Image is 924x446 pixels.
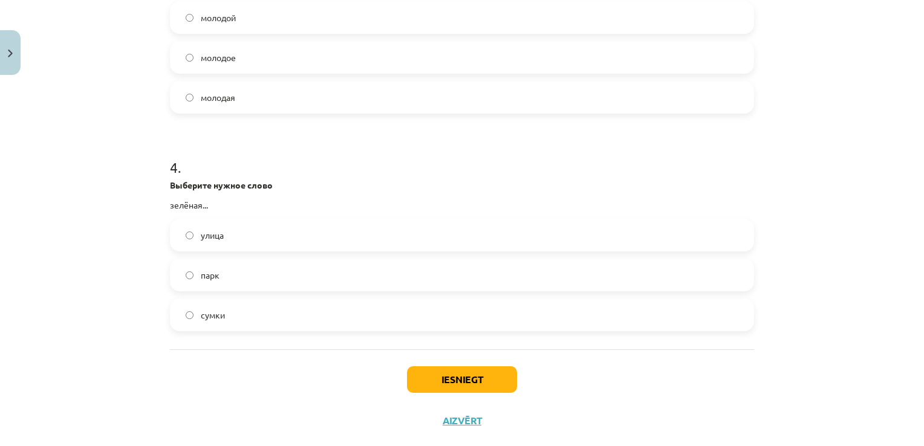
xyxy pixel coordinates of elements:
span: улица [201,229,224,242]
input: молодая [186,94,194,102]
input: сумки [186,311,194,319]
span: парк [201,269,220,282]
p: зелёная... [170,199,754,212]
h1: 4 . [170,138,754,175]
span: молодое [201,51,236,64]
button: Aizvērt [439,415,485,427]
span: молодая [201,91,235,104]
input: парк [186,271,194,279]
img: icon-close-lesson-0947bae3869378f0d4975bcd49f059093ad1ed9edebbc8119c70593378902aed.svg [8,50,13,57]
input: молодой [186,14,194,22]
button: Iesniegt [407,366,517,393]
strong: Выберите нужное слово [170,179,273,190]
span: молодой [201,11,236,24]
input: молодое [186,54,194,62]
span: сумки [201,309,225,322]
input: улица [186,231,194,239]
